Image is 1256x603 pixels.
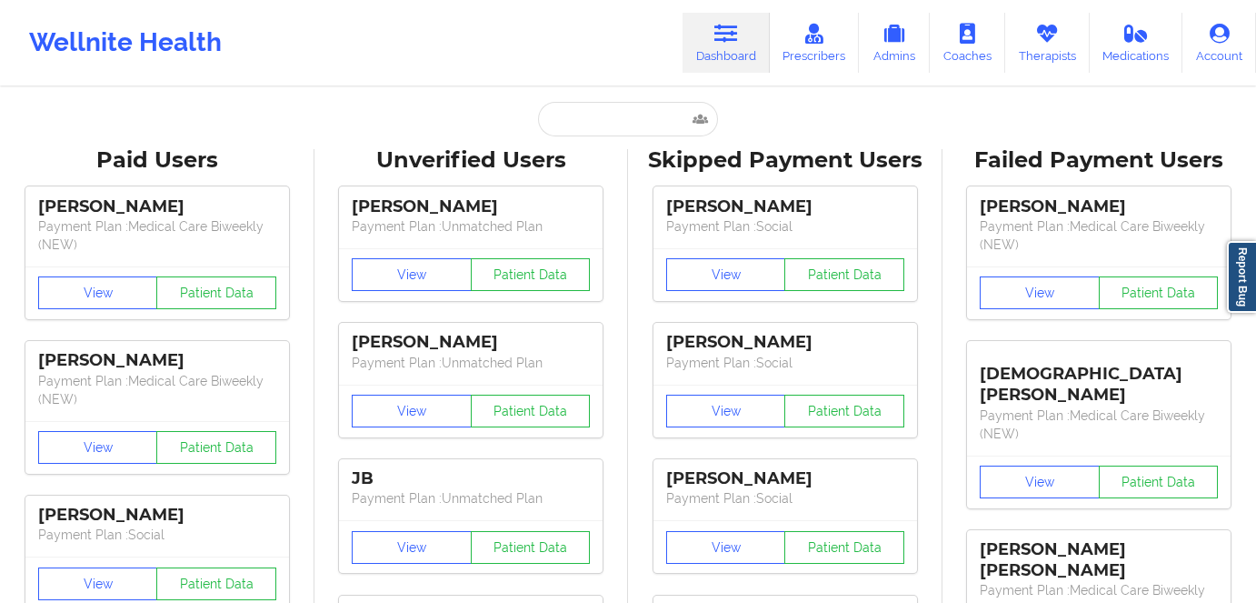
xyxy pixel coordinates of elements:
p: Payment Plan : Medical Care Biweekly (NEW) [980,407,1218,443]
p: Payment Plan : Medical Care Biweekly (NEW) [38,372,276,408]
button: View [980,466,1100,498]
button: View [352,395,472,427]
p: Payment Plan : Medical Care Biweekly (NEW) [38,217,276,254]
p: Payment Plan : Social [38,526,276,544]
button: Patient Data [784,258,904,291]
p: Payment Plan : Social [666,489,904,508]
a: Account [1182,13,1256,73]
button: View [980,276,1100,309]
div: Skipped Payment Users [641,146,930,175]
button: View [666,258,786,291]
button: Patient Data [156,431,276,464]
div: [PERSON_NAME] [666,332,904,353]
button: Patient Data [784,531,904,564]
p: Payment Plan : Medical Care Biweekly (NEW) [980,217,1218,254]
button: View [38,276,158,309]
p: Payment Plan : Unmatched Plan [352,354,590,372]
div: JB [352,468,590,489]
div: [PERSON_NAME] [38,196,276,217]
div: [PERSON_NAME] [666,196,904,217]
p: Payment Plan : Social [666,354,904,372]
button: View [38,568,158,600]
a: Coaches [930,13,1005,73]
a: Admins [859,13,930,73]
p: Payment Plan : Unmatched Plan [352,489,590,508]
div: [PERSON_NAME] [38,350,276,371]
div: [DEMOGRAPHIC_DATA][PERSON_NAME] [980,350,1218,406]
div: [PERSON_NAME] [352,332,590,353]
p: Payment Plan : Unmatched Plan [352,217,590,236]
div: [PERSON_NAME] [666,468,904,489]
div: Unverified Users [327,146,616,175]
a: Medications [1090,13,1183,73]
div: [PERSON_NAME] [38,505,276,526]
button: Patient Data [1099,276,1219,309]
button: Patient Data [471,258,591,291]
button: View [666,531,786,564]
button: Patient Data [471,395,591,427]
button: View [352,531,472,564]
button: Patient Data [156,276,276,309]
button: View [352,258,472,291]
button: View [38,431,158,464]
div: Failed Payment Users [955,146,1244,175]
a: Dashboard [683,13,770,73]
button: Patient Data [471,531,591,564]
a: Therapists [1005,13,1090,73]
button: View [666,395,786,427]
p: Payment Plan : Social [666,217,904,236]
button: Patient Data [156,568,276,600]
div: Paid Users [13,146,302,175]
div: [PERSON_NAME] [PERSON_NAME] [980,539,1218,581]
a: Prescribers [770,13,860,73]
a: Report Bug [1227,241,1256,313]
button: Patient Data [784,395,904,427]
button: Patient Data [1099,466,1219,498]
div: [PERSON_NAME] [980,196,1218,217]
div: [PERSON_NAME] [352,196,590,217]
